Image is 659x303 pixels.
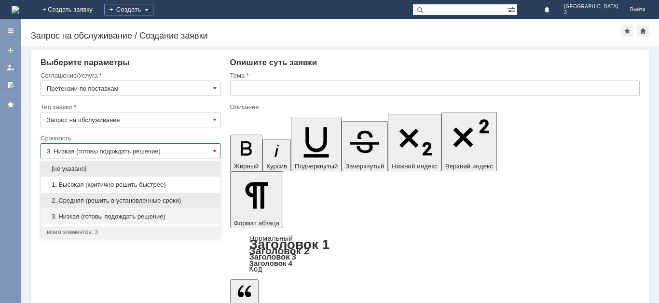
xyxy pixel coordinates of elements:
div: Сделать домашней страницей [637,25,649,37]
span: Опишите суть заявки [230,58,317,67]
a: Заголовок 1 [249,237,330,252]
img: logo [12,6,19,14]
div: Срочность [41,135,219,141]
div: Тема [230,72,638,79]
div: Запрос на обслуживание / Создание заявки [31,31,621,41]
button: Формат абзаца [230,171,283,228]
div: Соглашение/Услуга [41,72,219,79]
a: Заголовок 3 [249,252,296,261]
button: Зачеркнутый [342,121,388,171]
button: Жирный [230,135,263,171]
button: Подчеркнутый [291,117,342,171]
a: Заголовок 2 [249,245,310,256]
span: Верхний индекс [445,163,493,170]
a: Мои согласования [3,77,18,93]
a: Код [249,265,262,274]
span: Выберите параметры [41,58,130,67]
button: Курсив [262,139,291,171]
button: Нижний индекс [388,114,441,171]
span: Расширенный поиск [508,4,517,14]
button: Верхний индекс [441,112,497,171]
div: всего элементов: 3 [47,228,214,236]
span: Курсив [266,163,287,170]
div: Описание [230,104,638,110]
div: Добавить в избранное [621,25,633,37]
a: Перейти на домашнюю страницу [12,6,19,14]
span: 3. Низкая (готовы подождать решение) [47,213,214,220]
a: Нормальный [249,234,293,242]
a: Заголовок 4 [249,259,292,267]
span: Формат абзаца [234,220,279,227]
span: 1. Высокая (критично решить быстрее) [47,181,214,189]
div: Формат абзаца [230,235,640,273]
div: Создать [104,4,153,15]
div: Тип заявки [41,104,219,110]
span: Жирный [234,163,259,170]
a: Создать заявку [3,42,18,58]
span: [не указано] [47,165,214,173]
span: 3 [564,10,618,15]
span: [GEOGRAPHIC_DATA] [564,4,618,10]
a: Мои заявки [3,60,18,75]
span: Нижний индекс [392,163,438,170]
span: Подчеркнутый [295,163,338,170]
span: Зачеркнутый [345,163,384,170]
span: 2. Средняя (решить в установленные сроки) [47,197,214,205]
